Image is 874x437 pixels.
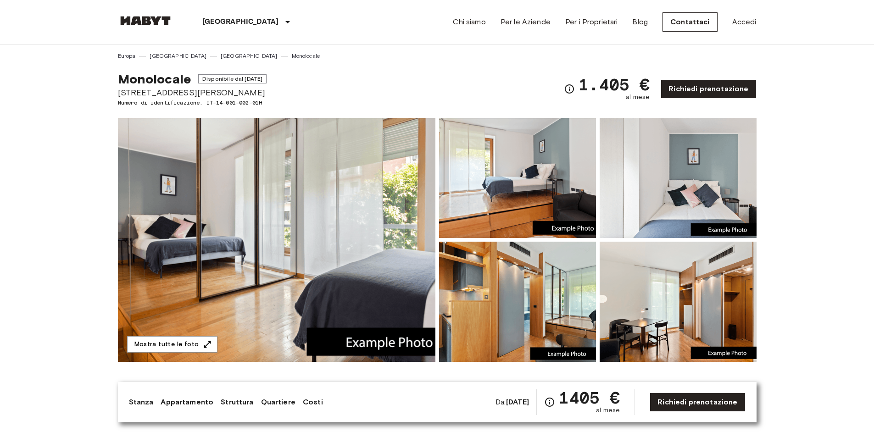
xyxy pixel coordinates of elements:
[564,83,575,94] svg: Verifica i dettagli delle spese nella sezione 'Riassunto dei Costi'. Si prega di notare che gli s...
[453,17,485,28] a: Chi siamo
[544,397,555,408] svg: Verifica i dettagli delle spese nella sezione 'Riassunto dei Costi'. Si prega di notare che gli s...
[118,118,435,362] img: Marketing picture of unit IT-14-001-002-01H
[632,17,648,28] a: Blog
[565,17,618,28] a: Per i Proprietari
[161,397,213,408] a: Appartamento
[559,389,620,406] span: 1405 €
[626,93,650,102] span: al mese
[439,118,596,238] img: Picture of unit IT-14-001-002-01H
[150,52,206,60] a: [GEOGRAPHIC_DATA]
[118,87,267,99] span: [STREET_ADDRESS][PERSON_NAME]
[118,16,173,25] img: Habyt
[202,17,279,28] p: [GEOGRAPHIC_DATA]
[579,76,650,93] span: 1.405 €
[495,397,529,407] span: Da:
[506,398,529,406] b: [DATE]
[303,397,323,408] a: Costi
[600,118,757,238] img: Picture of unit IT-14-001-002-01H
[600,242,757,362] img: Picture of unit IT-14-001-002-01H
[292,52,321,60] a: Monolocale
[118,71,191,87] span: Monolocale
[661,79,756,99] a: Richiedi prenotazione
[261,397,295,408] a: Quartiere
[198,74,267,83] span: Disponibile dal [DATE]
[118,99,267,107] span: Numero di identificazione: IT-14-001-002-01H
[118,52,136,60] a: Europa
[221,397,253,408] a: Struttura
[662,12,718,32] a: Contattaci
[650,393,745,412] a: Richiedi prenotazione
[129,397,154,408] a: Stanza
[501,17,551,28] a: Per le Aziende
[221,52,278,60] a: [GEOGRAPHIC_DATA]
[732,17,757,28] a: Accedi
[596,406,620,415] span: al mese
[439,242,596,362] img: Picture of unit IT-14-001-002-01H
[127,336,217,353] button: Mostra tutte le foto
